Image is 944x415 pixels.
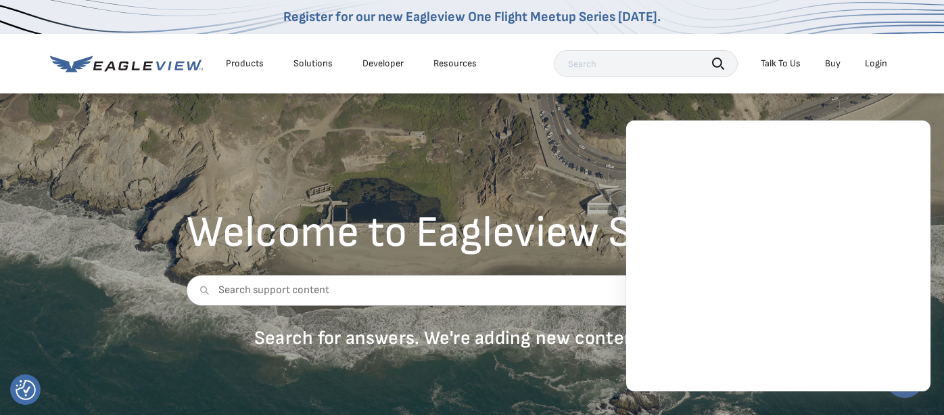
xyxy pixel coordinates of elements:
img: Revisit consent button [16,380,36,400]
div: Products [226,58,264,70]
div: Resources [433,58,477,70]
h2: Welcome to Eagleview Support [187,211,758,255]
div: Talk To Us [761,58,801,70]
button: Consent Preferences [16,380,36,400]
input: Search support content [187,275,758,306]
div: Solutions [293,58,333,70]
p: Search for answers. We're adding new content daily. [187,326,758,350]
a: Developer [362,58,404,70]
div: Login [865,58,887,70]
a: Buy [825,58,841,70]
a: Register for our new Eagleview One Flight Meetup Series [DATE]. [283,9,661,25]
input: Search [554,50,738,77]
